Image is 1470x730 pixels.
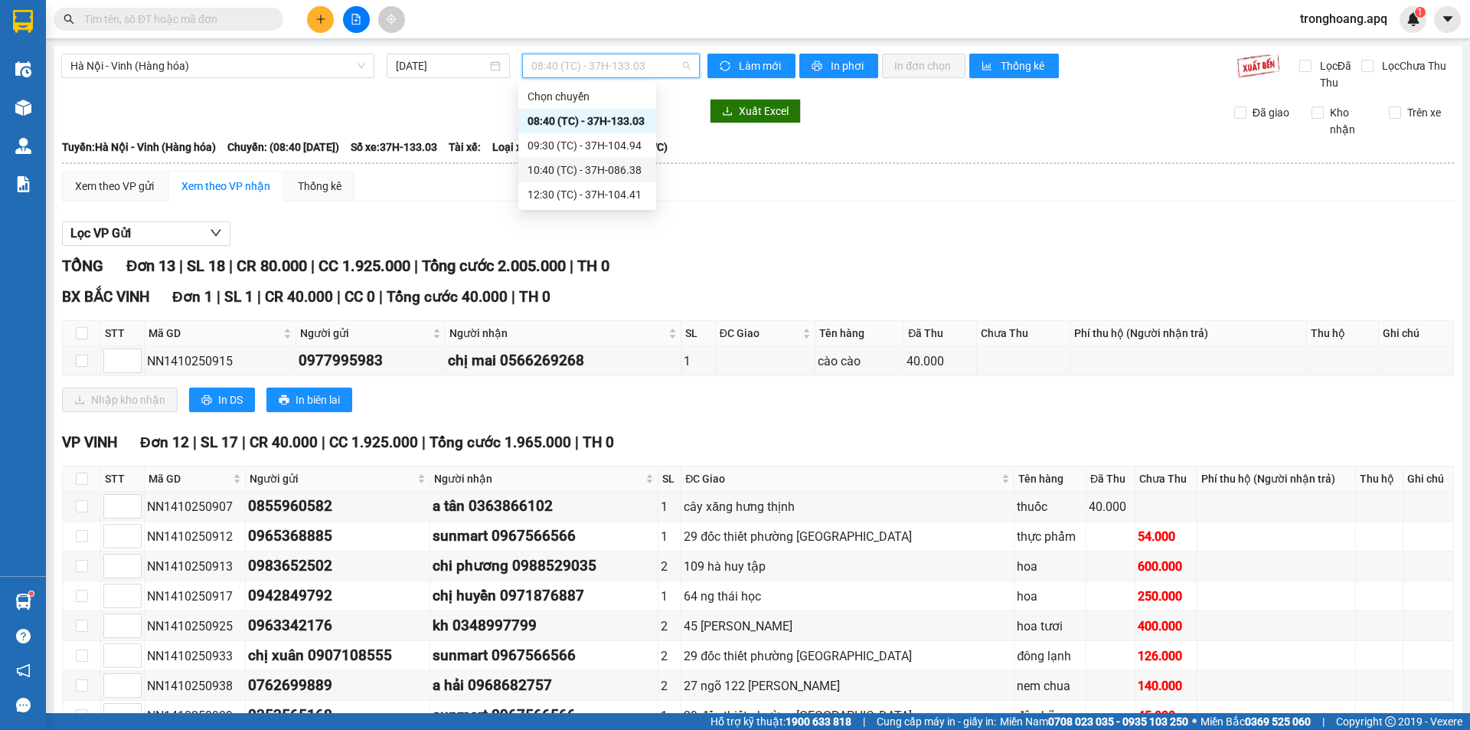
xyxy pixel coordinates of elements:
button: bar-chartThống kê [969,54,1059,78]
div: 54.000 [1138,527,1194,546]
span: CR 80.000 [237,257,307,275]
input: Tìm tên, số ĐT hoặc mã đơn [84,11,265,28]
span: download [722,106,733,118]
span: Miền Bắc [1200,713,1311,730]
span: Hỗ trợ kỹ thuật: [710,713,851,730]
span: printer [812,61,825,73]
div: 140.000 [1138,676,1194,696]
span: TH 0 [519,288,550,306]
span: | [257,288,261,306]
span: down [210,227,222,239]
span: CC 1.925.000 [329,434,418,451]
span: SL 18 [187,257,225,275]
div: 1 [661,497,678,516]
th: Chưa Thu [1135,466,1197,492]
th: SL [658,466,681,492]
img: solution-icon [15,176,31,192]
div: sunmart 0967566566 [433,704,655,727]
th: Đã Thu [1086,466,1135,492]
div: 400.000 [1138,617,1194,636]
span: Mã GD [149,470,230,487]
button: downloadXuất Excel [710,99,801,123]
div: 1 [661,706,678,725]
button: Lọc VP Gửi [62,221,230,246]
th: STT [101,321,145,346]
span: | [322,434,325,451]
td: NN1410250915 [145,346,296,376]
span: | [1322,713,1325,730]
img: logo-vxr [13,10,33,33]
td: NN1410250933 [145,641,246,671]
span: bar-chart [982,61,995,73]
sup: 1 [1415,7,1426,18]
button: In đơn chọn [882,54,965,78]
div: Xem theo VP gửi [75,178,154,195]
div: 1 [684,352,713,371]
div: Xem theo VP nhận [181,178,270,195]
span: Loại xe: Giường nằm 34 chỗ (Có WC) [492,139,668,155]
span: | [863,713,865,730]
button: printerIn phơi [799,54,878,78]
div: Chọn chuyến [528,88,647,105]
div: chị xuân 0907108555 [248,644,426,667]
div: thuốc [1017,497,1083,516]
th: Chưa Thu [977,321,1070,346]
span: Người gửi [300,325,430,342]
span: question-circle [16,629,31,643]
div: 40.000 [1089,497,1132,516]
span: CC 0 [345,288,375,306]
span: Làm mới [739,57,783,74]
span: Trên xe [1401,104,1447,121]
span: Đơn 13 [126,257,175,275]
div: 0965368885 [248,525,426,548]
th: Thu hộ [1307,321,1378,346]
div: sunmart 0967566566 [433,644,655,667]
th: SL [681,321,716,346]
div: thực phẩm [1017,527,1083,546]
td: NN1410250917 [145,581,246,611]
span: In DS [218,391,243,408]
span: Xuất Excel [739,103,789,119]
span: message [16,698,31,712]
div: Chọn chuyến [518,84,656,109]
img: 9k= [1236,54,1280,78]
div: NN1410250938 [147,676,243,696]
span: Người gửi [250,470,413,487]
span: Thống kê [1001,57,1047,74]
div: 250.000 [1138,587,1194,606]
span: Tổng cước 40.000 [387,288,508,306]
span: | [379,288,383,306]
th: Tên hàng [815,321,905,346]
span: CR 40.000 [265,288,333,306]
div: chị huyền 0971876887 [433,584,655,607]
span: In phơi [831,57,866,74]
span: | [414,257,418,275]
div: NN1410250912 [147,527,243,546]
sup: 1 [29,591,34,596]
td: NN1410250938 [145,671,246,701]
div: NN1410250939 [147,706,243,725]
div: nem chua [1017,676,1083,696]
th: Đã Thu [904,321,977,346]
span: caret-down [1441,12,1455,26]
div: 0762699889 [248,674,426,697]
button: printerIn DS [189,388,255,412]
div: 0855960582 [248,495,426,518]
span: Tài xế: [449,139,481,155]
div: chị mai 0566269268 [448,349,678,372]
div: 0977995983 [299,349,443,372]
th: Phí thu hộ (Người nhận trả) [1197,466,1356,492]
div: Thống kê [298,178,341,195]
span: 08:40 (TC) - 37H-133.03 [531,54,691,77]
div: 29 đốc thiết phường [GEOGRAPHIC_DATA] [684,527,1011,546]
span: copyright [1385,716,1396,727]
div: NN1410250917 [147,587,243,606]
button: downloadNhập kho nhận [62,388,178,412]
div: 0942849792 [248,584,426,607]
span: Hà Nội - Vinh (Hàng hóa) [70,54,365,77]
div: 1 [661,587,678,606]
div: cây xăng hưng thịnh [684,497,1011,516]
th: Ghi chú [1403,466,1454,492]
div: đông lạnh [1017,647,1083,666]
span: ĐC Giao [685,470,998,487]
